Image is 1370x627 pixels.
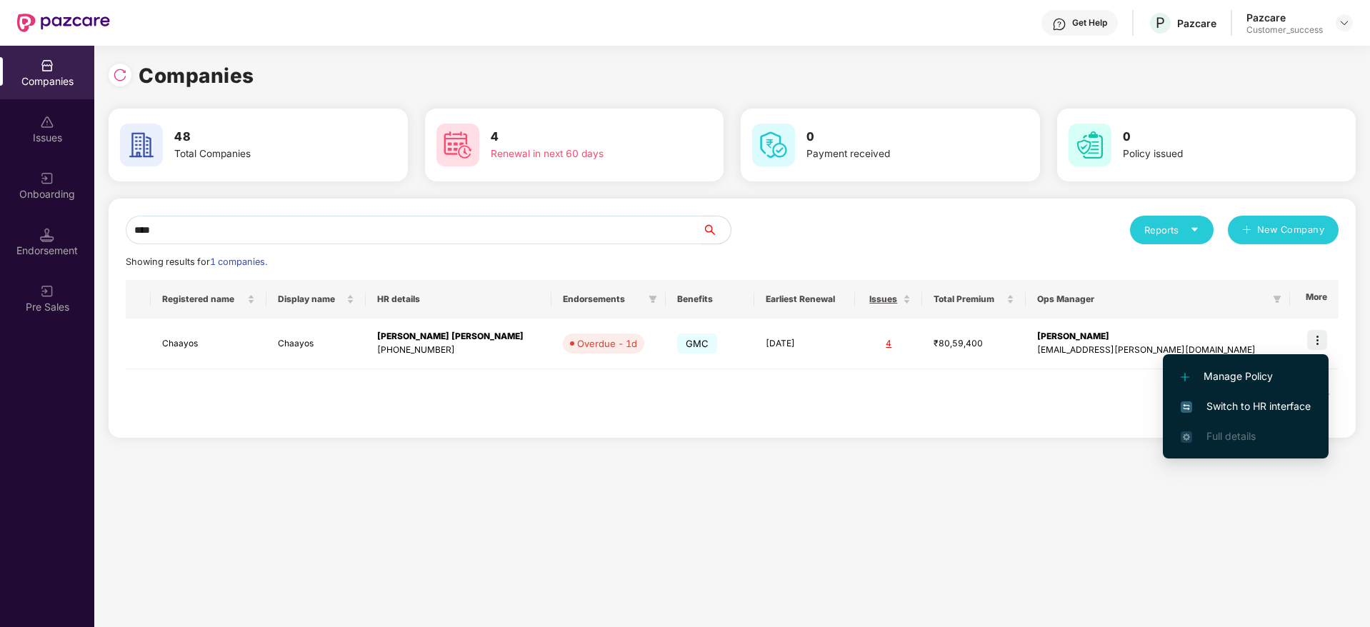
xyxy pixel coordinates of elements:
[174,128,354,146] h3: 48
[40,284,54,299] img: svg+xml;base64,PHN2ZyB3aWR0aD0iMjAiIGhlaWdodD0iMjAiIHZpZXdCb3g9IjAgMCAyMCAyMCIgZmlsbD0ibm9uZSIgeG...
[1037,330,1279,343] div: [PERSON_NAME]
[1052,17,1066,31] img: svg+xml;base64,PHN2ZyBpZD0iSGVscC0zMngzMiIgeG1sbnM9Imh0dHA6Ly93d3cudzMub3JnLzIwMDAvc3ZnIiB3aWR0aD...
[1123,128,1303,146] h3: 0
[649,295,657,304] span: filter
[40,171,54,186] img: svg+xml;base64,PHN2ZyB3aWR0aD0iMjAiIGhlaWdodD0iMjAiIHZpZXdCb3g9IjAgMCAyMCAyMCIgZmlsbD0ibm9uZSIgeG...
[436,124,479,166] img: svg+xml;base64,PHN2ZyB4bWxucz0iaHR0cDovL3d3dy53My5vcmcvMjAwMC9zdmciIHdpZHRoPSI2MCIgaGVpZ2h0PSI2MC...
[377,330,540,343] div: [PERSON_NAME] [PERSON_NAME]
[806,128,986,146] h3: 0
[752,124,795,166] img: svg+xml;base64,PHN2ZyB4bWxucz0iaHR0cDovL3d3dy53My5vcmcvMjAwMC9zdmciIHdpZHRoPSI2MCIgaGVpZ2h0PSI2MC...
[866,337,911,351] div: 4
[1181,368,1311,384] span: Manage Policy
[855,280,922,318] th: Issues
[1273,295,1281,304] span: filter
[701,224,731,236] span: search
[666,280,754,318] th: Benefits
[934,337,1014,351] div: ₹80,59,400
[1037,343,1279,357] div: [EMAIL_ADDRESS][PERSON_NAME][DOMAIN_NAME]
[40,59,54,73] img: svg+xml;base64,PHN2ZyBpZD0iQ29tcGFuaWVzIiB4bWxucz0iaHR0cDovL3d3dy53My5vcmcvMjAwMC9zdmciIHdpZHRoPS...
[1270,291,1284,308] span: filter
[366,280,551,318] th: HR details
[806,146,986,162] div: Payment received
[922,280,1026,318] th: Total Premium
[934,294,1004,305] span: Total Premium
[754,318,855,369] td: [DATE]
[577,336,637,351] div: Overdue - 1d
[120,124,163,166] img: svg+xml;base64,PHN2ZyB4bWxucz0iaHR0cDovL3d3dy53My5vcmcvMjAwMC9zdmciIHdpZHRoPSI2MCIgaGVpZ2h0PSI2MC...
[1290,280,1339,318] th: More
[1037,294,1267,305] span: Ops Manager
[1339,17,1350,29] img: svg+xml;base64,PHN2ZyBpZD0iRHJvcGRvd24tMzJ4MzIiIHhtbG5zPSJodHRwOi8vd3d3LnczLm9yZy8yMDAwL3N2ZyIgd2...
[1181,401,1192,413] img: svg+xml;base64,PHN2ZyB4bWxucz0iaHR0cDovL3d3dy53My5vcmcvMjAwMC9zdmciIHdpZHRoPSIxNiIgaGVpZ2h0PSIxNi...
[174,146,354,162] div: Total Companies
[210,256,267,267] span: 1 companies.
[266,318,366,369] td: Chaayos
[266,280,366,318] th: Display name
[1181,373,1189,381] img: svg+xml;base64,PHN2ZyB4bWxucz0iaHR0cDovL3d3dy53My5vcmcvMjAwMC9zdmciIHdpZHRoPSIxMi4yMDEiIGhlaWdodD...
[701,216,731,244] button: search
[1069,124,1111,166] img: svg+xml;base64,PHN2ZyB4bWxucz0iaHR0cDovL3d3dy53My5vcmcvMjAwMC9zdmciIHdpZHRoPSI2MCIgaGVpZ2h0PSI2MC...
[1246,11,1323,24] div: Pazcare
[151,318,266,369] td: Chaayos
[377,343,540,357] div: [PHONE_NUMBER]
[113,68,127,82] img: svg+xml;base64,PHN2ZyBpZD0iUmVsb2FkLTMyeDMyIiB4bWxucz0iaHR0cDovL3d3dy53My5vcmcvMjAwMC9zdmciIHdpZH...
[563,294,643,305] span: Endorsements
[162,294,244,305] span: Registered name
[1190,225,1199,234] span: caret-down
[754,280,855,318] th: Earliest Renewal
[151,280,266,318] th: Registered name
[40,228,54,242] img: svg+xml;base64,PHN2ZyB3aWR0aD0iMTQuNSIgaGVpZ2h0PSIxNC41IiB2aWV3Qm94PSIwIDAgMTYgMTYiIGZpbGw9Im5vbm...
[1228,216,1339,244] button: plusNew Company
[1144,223,1199,237] div: Reports
[1307,330,1327,350] img: icon
[1206,430,1256,442] span: Full details
[1181,398,1311,414] span: Switch to HR interface
[1181,431,1192,443] img: svg+xml;base64,PHN2ZyB4bWxucz0iaHR0cDovL3d3dy53My5vcmcvMjAwMC9zdmciIHdpZHRoPSIxNi4zNjMiIGhlaWdodD...
[1257,223,1325,237] span: New Company
[677,333,718,353] span: GMC
[1123,146,1303,162] div: Policy issued
[1242,225,1251,236] span: plus
[278,294,344,305] span: Display name
[1072,17,1107,29] div: Get Help
[1177,16,1216,30] div: Pazcare
[491,146,671,162] div: Renewal in next 60 days
[139,60,254,91] h1: Companies
[17,14,110,32] img: New Pazcare Logo
[491,128,671,146] h3: 4
[40,115,54,129] img: svg+xml;base64,PHN2ZyBpZD0iSXNzdWVzX2Rpc2FibGVkIiB4bWxucz0iaHR0cDovL3d3dy53My5vcmcvMjAwMC9zdmciIH...
[1246,24,1323,36] div: Customer_success
[646,291,660,308] span: filter
[1156,14,1165,31] span: P
[866,294,900,305] span: Issues
[126,256,267,267] span: Showing results for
